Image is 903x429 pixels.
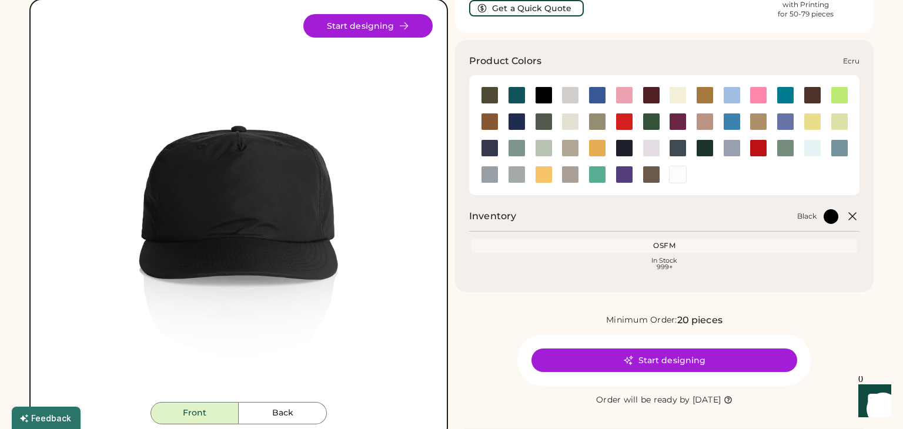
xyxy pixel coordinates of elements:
button: Back [239,402,327,424]
h3: Product Colors [469,54,541,68]
div: Order will be ready by [596,394,690,406]
button: Start designing [303,14,433,38]
button: Front [150,402,239,424]
div: 1114 Style Image [45,14,433,402]
div: In Stock 999+ [474,257,855,270]
div: 20 pieces [677,313,723,327]
div: Minimum Order: [606,314,677,326]
button: Start designing [531,348,797,372]
img: 1114 - Black Front Image [45,14,433,402]
div: Black [797,212,817,221]
iframe: Front Chat [847,376,898,427]
div: OSFM [474,241,855,250]
h2: Inventory [469,209,516,223]
div: [DATE] [693,394,721,406]
div: Ecru [843,56,859,66]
